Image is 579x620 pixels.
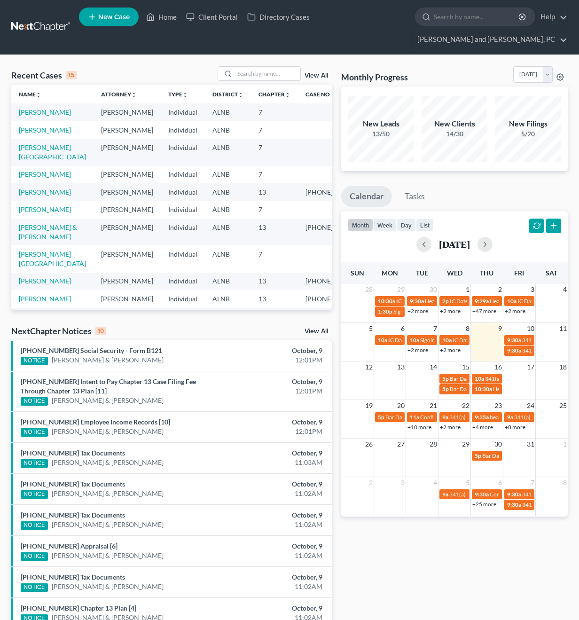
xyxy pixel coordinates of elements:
td: [PERSON_NAME] [94,308,161,325]
div: NextChapter Notices [11,325,106,337]
i: unfold_more [330,92,336,98]
td: [PERSON_NAME] [94,103,161,121]
span: IC Date for [PERSON_NAME] [396,298,468,305]
a: [PERSON_NAME] [19,277,71,285]
i: unfold_more [285,92,290,98]
span: 26 [364,439,374,450]
span: 4 [562,284,568,295]
a: View All [305,72,328,79]
div: NOTICE [21,357,48,365]
a: View All [305,328,328,335]
span: 5 [465,477,470,488]
span: Bar Date for [PERSON_NAME] [385,414,461,421]
span: 21 [429,400,438,411]
span: 9a [442,491,448,498]
td: ALNB [205,183,251,201]
a: +2 more [407,307,428,314]
div: October, 9 [228,573,323,582]
span: 10:30a [378,298,395,305]
a: [PHONE_NUMBER] Appraisal [6] [21,542,117,550]
input: Search by name... [434,8,520,25]
span: 7 [432,323,438,334]
a: [PERSON_NAME] & [PERSON_NAME] [52,458,164,467]
td: ALNB [205,201,251,218]
div: New Leads [348,118,414,129]
div: 14/30 [422,129,487,139]
span: Thu [480,269,493,277]
td: 13 [251,183,298,201]
span: Mon [382,269,398,277]
span: 10a [475,375,484,382]
span: 17 [526,361,535,373]
a: +8 more [505,424,525,431]
span: 9:30a [507,501,521,508]
div: 5/20 [495,129,561,139]
span: 9 [497,323,503,334]
td: [PERSON_NAME] [94,166,161,183]
a: [PERSON_NAME][GEOGRAPHIC_DATA] [19,250,86,267]
span: 27 [396,439,406,450]
span: 30 [429,284,438,295]
td: [PERSON_NAME] [94,121,161,139]
div: October, 9 [228,377,323,386]
div: 11:02AM [228,489,323,498]
td: 7 [251,121,298,139]
a: Client Portal [181,8,243,25]
td: [PERSON_NAME] [94,245,161,272]
span: 1:30p [378,308,392,315]
a: [PERSON_NAME] [19,188,71,196]
a: [PERSON_NAME] & [PERSON_NAME] [52,520,164,529]
div: 11:02AM [228,582,323,591]
h3: Monthly Progress [341,71,408,83]
div: October, 9 [228,448,323,458]
span: Bar Date for [PERSON_NAME] [450,375,525,382]
div: October, 9 [228,510,323,520]
span: 10:30a [475,385,492,392]
td: [PERSON_NAME] [94,290,161,307]
span: 11a [410,414,419,421]
td: ALNB [205,290,251,307]
td: Individual [161,139,205,165]
div: NOTICE [21,459,48,468]
span: 31 [526,439,535,450]
div: 12:01PM [228,427,323,436]
td: Individual [161,183,205,201]
span: 2 [497,284,503,295]
td: Individual [161,308,205,325]
td: 13 [251,290,298,307]
a: [PERSON_NAME][GEOGRAPHIC_DATA] [19,143,86,161]
td: Individual [161,103,205,121]
a: Directory Cases [243,8,314,25]
div: Recent Cases [11,70,77,81]
span: 1 [465,284,470,295]
a: [PERSON_NAME] & [PERSON_NAME] [52,489,164,498]
div: NOTICE [21,521,48,530]
span: 9a [442,414,448,421]
span: 5p [442,375,449,382]
a: Typeunfold_more [168,91,188,98]
a: +25 more [472,501,496,508]
a: [PHONE_NUMBER] Tax Documents [21,480,125,488]
a: [PERSON_NAME] [19,108,71,116]
span: Tue [416,269,428,277]
a: Case Nounfold_more [305,91,336,98]
span: IC Date for [PERSON_NAME] [453,337,524,344]
span: 23 [493,400,503,411]
td: ALNB [205,219,251,245]
span: 15 [461,361,470,373]
div: 11:02AM [228,551,323,560]
a: [PHONE_NUMBER] Employee Income Records [10] [21,418,170,426]
td: ALNB [205,308,251,325]
td: [PHONE_NUMBER] [298,273,371,290]
td: 7 [251,201,298,218]
span: Sun [351,269,364,277]
span: 11 [558,323,568,334]
span: 7 [530,477,535,488]
span: 10 [526,323,535,334]
span: 5p [475,452,481,459]
span: Fri [514,269,524,277]
td: [PERSON_NAME] [94,201,161,218]
a: [PERSON_NAME] [19,126,71,134]
div: October, 9 [228,346,323,355]
span: Hearing for [PERSON_NAME] [425,298,498,305]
